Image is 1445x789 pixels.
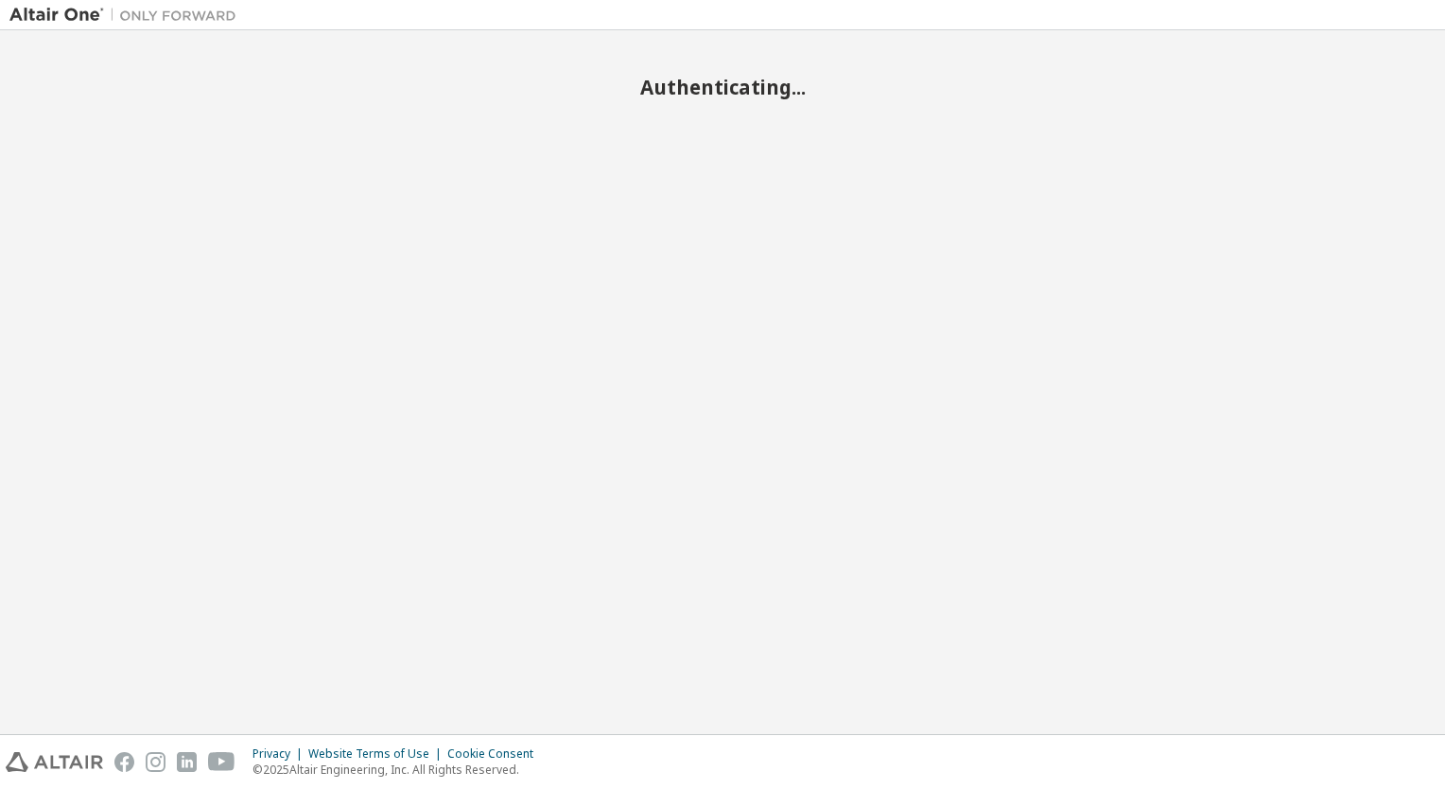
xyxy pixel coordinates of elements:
[9,6,246,25] img: Altair One
[447,746,545,762] div: Cookie Consent
[114,752,134,772] img: facebook.svg
[6,752,103,772] img: altair_logo.svg
[208,752,235,772] img: youtube.svg
[252,762,545,778] p: © 2025 Altair Engineering, Inc. All Rights Reserved.
[252,746,308,762] div: Privacy
[308,746,447,762] div: Website Terms of Use
[177,752,197,772] img: linkedin.svg
[9,75,1436,99] h2: Authenticating...
[146,752,165,772] img: instagram.svg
